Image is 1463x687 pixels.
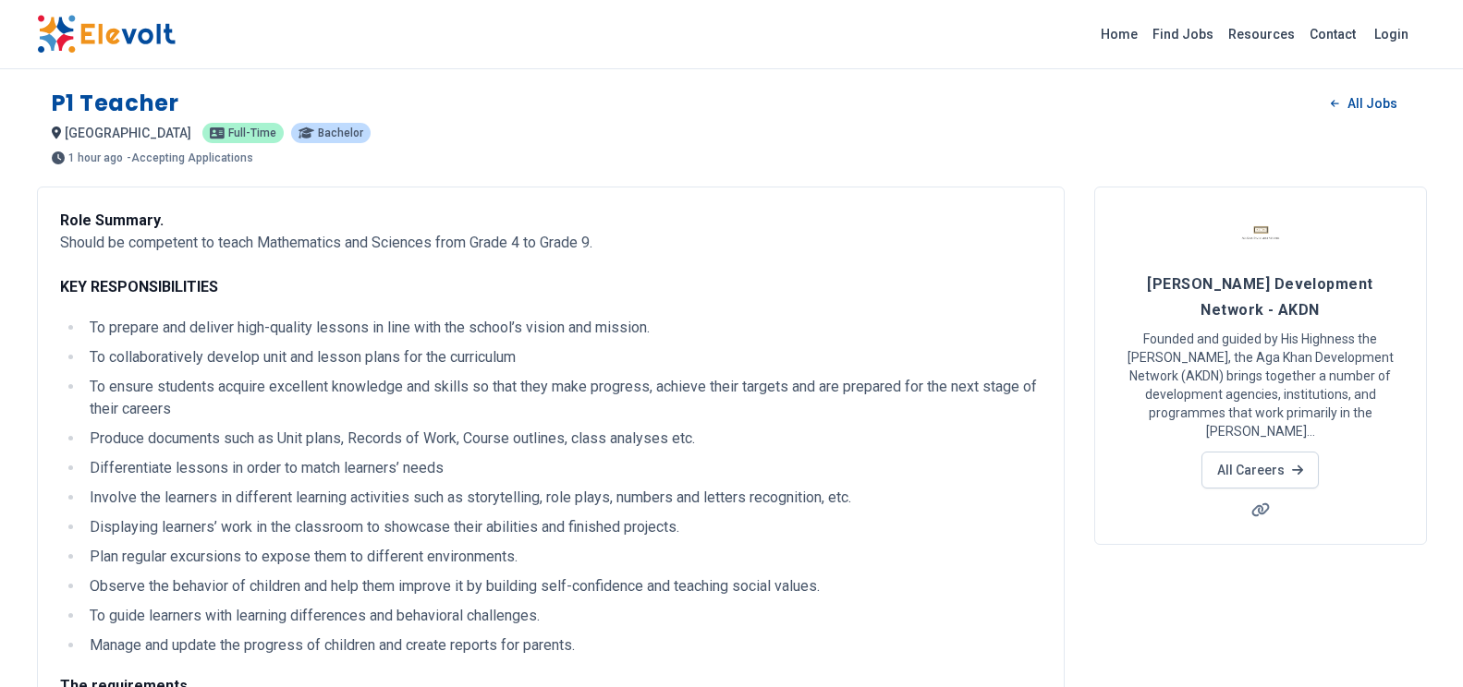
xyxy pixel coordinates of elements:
span: Bachelor [318,127,363,139]
span: 1 hour ago [68,152,123,163]
li: To collaboratively develop unit and lesson plans for the curriculum [84,346,1042,368]
li: Involve the learners in different learning activities such as storytelling, role plays, numbers a... [84,487,1042,509]
li: Observe the behavior of children and help them improve it by building self-confidence and teachin... [84,575,1042,597]
a: Resources [1221,19,1302,49]
li: To prepare and deliver high-quality lessons in line with the school’s vision and mission. [84,317,1042,339]
strong: KEY RESPONSIBILITIES [60,278,218,295]
span: [PERSON_NAME] Development Network - AKDN [1147,275,1372,319]
a: Login [1363,16,1420,53]
p: Founded and guided by His Highness the [PERSON_NAME], the Aga Khan Development Network (AKDN) bri... [1117,330,1404,440]
li: Plan regular excursions to expose them to different environments. [84,546,1042,568]
p: - Accepting Applications [127,152,253,163]
img: Aga Khan Development Network - AKDN [1237,210,1284,256]
a: Find Jobs [1145,19,1221,49]
li: Manage and update the progress of children and create reports for parents. [84,634,1042,657]
li: To ensure students acquire excellent knowledge and skills so that they make progress, achieve the... [84,376,1042,420]
p: Should be competent to teach Mathematics and Sciences from Grade 4 to Grade 9. [60,210,1042,298]
h1: P1 Teacher [52,89,179,118]
a: All Jobs [1316,90,1411,117]
li: Differentiate lessons in order to match learners’ needs [84,457,1042,479]
strong: Role Summary. [60,211,164,229]
img: Elevolt [37,15,176,54]
span: Full-time [228,127,276,139]
span: [GEOGRAPHIC_DATA] [65,126,191,140]
a: Contact [1302,19,1363,49]
li: To guide learners with learning differences and behavioral challenges. [84,605,1042,627]
a: All Careers [1201,452,1319,488]
li: Displaying learners’ work in the classroom to showcase their abilities and finished projects. [84,516,1042,538]
li: Produce documents such as Unit plans, Records of Work, Course outlines, class analyses etc. [84,428,1042,450]
a: Home [1093,19,1145,49]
